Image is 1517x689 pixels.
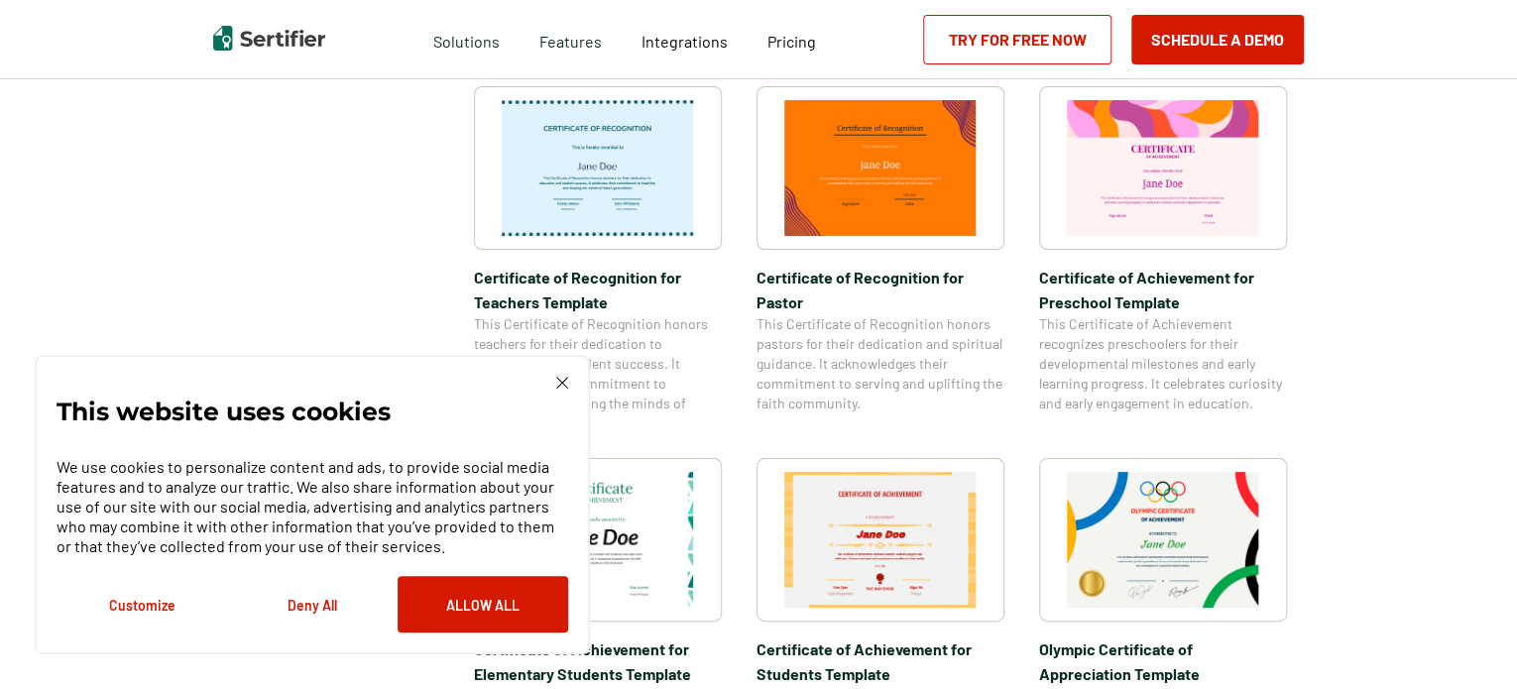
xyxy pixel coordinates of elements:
span: Certificate of Recognition for Pastor [757,265,1004,314]
span: Pricing [767,32,816,51]
span: This Certificate of Recognition honors pastors for their dedication and spiritual guidance. It ac... [757,314,1004,413]
span: Olympic Certificate of Appreciation​ Template [1039,636,1287,686]
button: Schedule a Demo [1131,15,1304,64]
img: Olympic Certificate of Appreciation​ Template [1067,472,1259,608]
a: Certificate of Achievement for Preschool TemplateCertificate of Achievement for Preschool Templat... [1039,86,1287,433]
img: Certificate of Achievement for Preschool Template [1067,100,1259,236]
iframe: Chat Widget [1418,594,1517,689]
img: Sertifier | Digital Credentialing Platform [213,26,325,51]
img: Certificate of Recognition for Teachers Template [502,100,694,236]
button: Deny All [227,576,398,632]
a: Pricing [767,27,816,52]
button: Customize [57,576,227,632]
span: Certificate of Achievement for Students Template [757,636,1004,686]
a: Integrations [642,27,728,52]
img: Cookie Popup Close [556,377,568,389]
span: Certificate of Recognition for Teachers Template [474,265,722,314]
a: Certificate of Recognition for Teachers TemplateCertificate of Recognition for Teachers TemplateT... [474,86,722,433]
img: Certificate of Achievement for Elementary Students Template [502,472,694,608]
p: This website uses cookies [57,402,391,421]
span: Features [539,27,602,52]
span: Integrations [642,32,728,51]
span: This Certificate of Achievement recognizes preschoolers for their developmental milestones and ea... [1039,314,1287,413]
button: Allow All [398,576,568,632]
img: Certificate of Achievement for Students Template [784,472,977,608]
span: Certificate of Achievement for Elementary Students Template [474,636,722,686]
img: Certificate of Recognition for Pastor [784,100,977,236]
a: Certificate of Recognition for PastorCertificate of Recognition for PastorThis Certificate of Rec... [757,86,1004,433]
span: This Certificate of Recognition honors teachers for their dedication to education and student suc... [474,314,722,433]
span: Certificate of Achievement for Preschool Template [1039,265,1287,314]
p: We use cookies to personalize content and ads, to provide social media features and to analyze ou... [57,457,568,556]
a: Try for Free Now [923,15,1111,64]
span: Solutions [433,27,500,52]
